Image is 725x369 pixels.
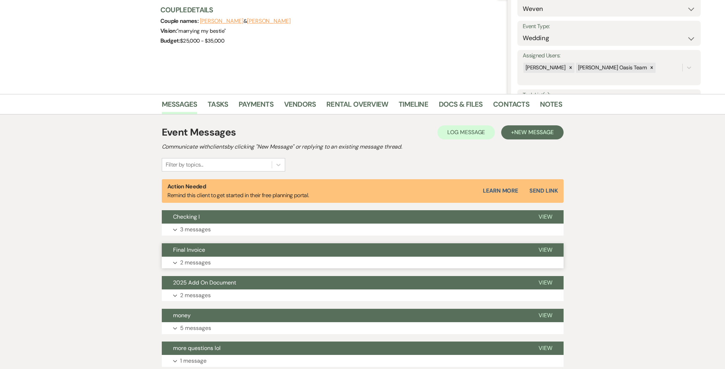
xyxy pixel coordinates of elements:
span: Log Message [447,129,485,136]
button: 2025 Add On Document [162,276,527,289]
a: Rental Overview [326,99,388,114]
span: " marrying my bestie " [177,27,226,35]
button: money [162,309,527,322]
span: View [539,279,552,286]
span: New Message [514,129,553,136]
div: [PERSON_NAME] Oasis Team [576,63,648,73]
span: Checking I [173,213,200,220]
a: Messages [162,99,197,114]
p: 3 messages [180,225,211,234]
div: Filter by topics... [166,161,203,169]
button: [PERSON_NAME] [200,18,244,24]
a: Notes [540,99,562,114]
span: Final Invoice [173,246,205,254]
a: Learn More [483,187,518,195]
label: Event Type: [523,21,695,32]
span: View [539,213,552,220]
h3: Couple Details [160,5,500,15]
button: 2 messages [162,257,564,269]
a: Timeline [399,99,428,114]
h1: Event Messages [162,125,236,140]
button: Checking I [162,210,527,224]
span: Couple names: [160,17,200,25]
span: 2025 Add On Document [173,279,236,286]
button: View [527,276,564,289]
button: Final Invoice [162,243,527,257]
span: $25,000 - $35,000 [180,37,224,44]
p: 2 messages [180,291,211,300]
span: & [200,18,291,25]
span: View [539,344,552,352]
button: 5 messages [162,322,564,334]
span: View [539,312,552,319]
button: View [527,342,564,355]
button: 3 messages [162,224,564,236]
a: Tasks [208,99,228,114]
button: 2 messages [162,289,564,301]
div: [PERSON_NAME] [523,63,567,73]
button: [PERSON_NAME] [247,18,291,24]
label: Task List(s): [523,90,695,100]
a: Docs & Files [439,99,483,114]
span: View [539,246,552,254]
p: 1 message [180,356,207,365]
p: 5 messages [180,324,211,333]
button: View [527,309,564,322]
span: money [173,312,191,319]
p: Remind this client to get started in their free planning portal. [167,182,309,200]
button: more questions lol [162,342,527,355]
button: View [527,243,564,257]
button: 1 message [162,355,564,367]
a: Vendors [284,99,316,114]
p: 2 messages [180,258,211,267]
button: Send Link [529,188,558,194]
strong: Action Needed [167,183,206,190]
span: more questions lol [173,344,221,352]
span: Vision: [160,27,177,35]
button: View [527,210,564,224]
button: Log Message [437,125,495,139]
label: Assigned Users: [523,51,695,61]
h2: Communicate with clients by clicking "New Message" or replying to an existing message thread. [162,143,564,151]
button: +New Message [501,125,563,139]
a: Payments [239,99,274,114]
span: Budget: [160,37,180,44]
a: Contacts [493,99,529,114]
